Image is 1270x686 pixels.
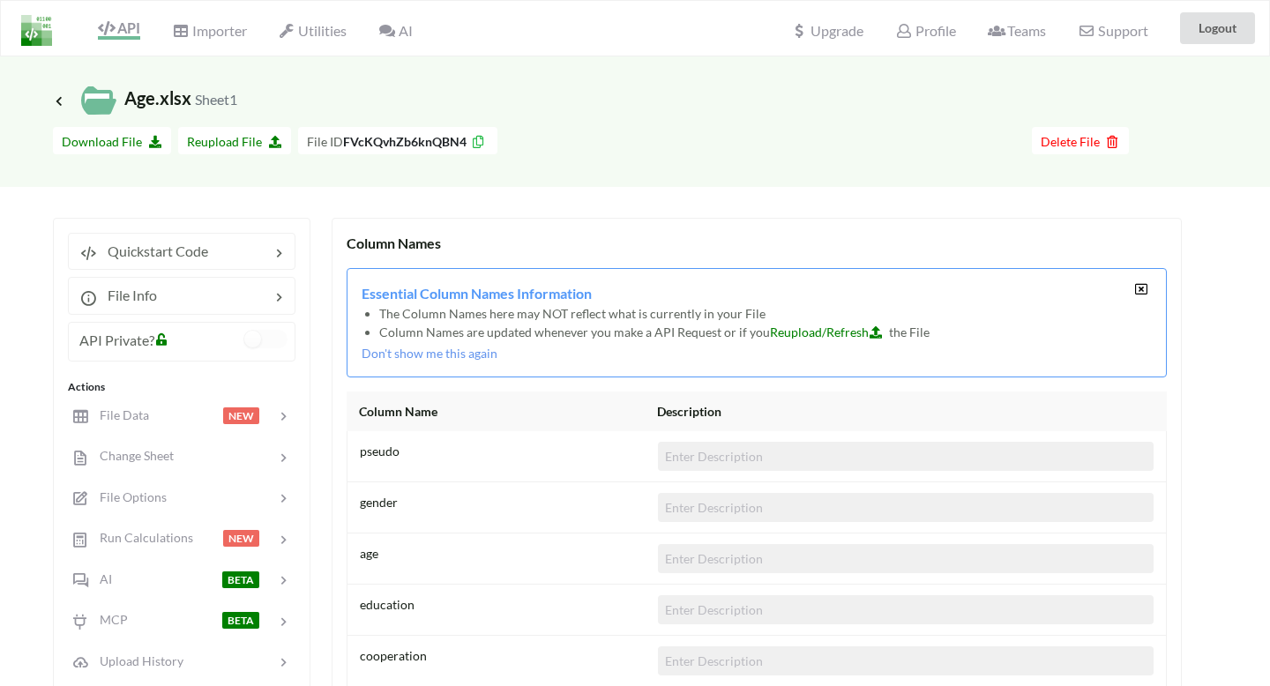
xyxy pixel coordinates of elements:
[89,489,167,504] span: File Options
[89,407,149,422] span: File Data
[89,571,112,586] span: AI
[359,402,657,421] div: Column Name
[62,134,162,149] span: Download File
[98,19,140,36] span: API
[658,442,1154,471] input: Enter Description
[791,24,863,38] span: Upgrade
[81,83,116,118] img: /static/media/localFileIcon.23929a80.svg
[195,91,237,108] small: Sheet1
[658,646,1154,675] input: Enter Description
[279,22,347,39] span: Utilities
[360,444,400,459] span: pseudo
[770,324,889,339] span: Reupload/Refresh
[223,407,259,424] span: NEW
[362,345,1134,362] p: Don't show me this again
[362,285,592,302] span: Essential Column Names Information
[658,493,1154,522] input: Enter Description
[223,530,259,547] span: NEW
[1180,12,1255,44] button: Logout
[657,402,1154,421] div: Description
[379,304,1134,323] li: The Column Names here may NOT reflect what is currently in your File
[658,595,1154,624] input: Enter Description
[1041,134,1120,149] span: Delete File
[89,653,183,668] span: Upload History
[307,134,343,149] span: File ID
[79,332,154,348] span: API Private?
[379,323,1134,341] li: Column Names are updated whenever you make a API Request or if you the File
[53,87,237,108] span: Age.xlsx
[343,134,467,149] b: FVcKQvhZb6knQBN4
[222,612,259,629] span: BETA
[1078,24,1147,38] span: Support
[347,233,1167,254] div: Column Names
[68,379,295,395] div: Actions
[658,544,1154,573] input: Enter Description
[89,612,128,627] span: MCP
[89,448,174,463] span: Change Sheet
[172,22,246,39] span: Importer
[378,22,412,39] span: AI
[178,127,291,154] button: Reupload File
[988,22,1046,39] span: Teams
[360,546,378,561] span: age
[21,15,52,46] img: LogoIcon.png
[360,597,415,612] span: education
[89,530,193,545] span: Run Calculations
[1032,127,1129,154] button: Delete File
[97,242,208,259] span: Quickstart Code
[97,287,157,303] span: File Info
[222,571,259,588] span: BETA
[53,127,171,154] button: Download File
[895,22,955,39] span: Profile
[360,648,427,663] span: cooperation
[187,134,282,149] span: Reupload File
[360,495,398,510] span: gender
